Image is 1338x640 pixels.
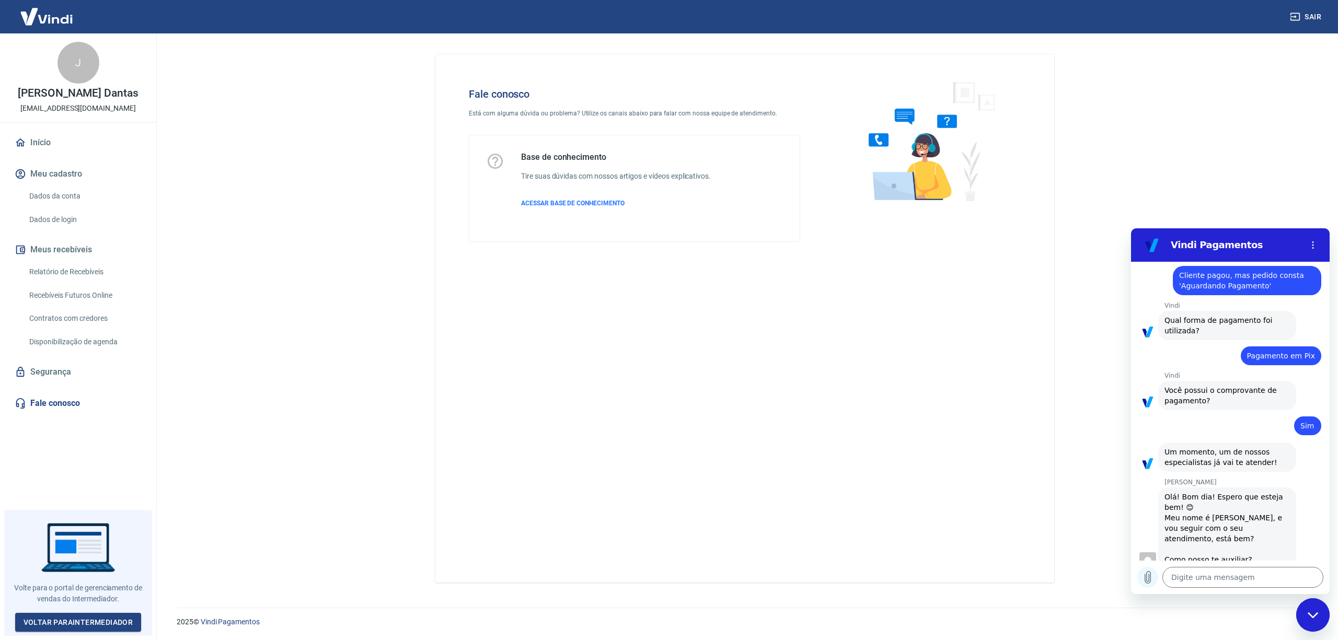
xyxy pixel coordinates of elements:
[848,71,1007,211] img: Fale conosco
[13,131,144,154] a: Início
[469,88,800,100] h4: Fale conosco
[1288,7,1325,27] button: Sair
[25,261,144,283] a: Relatório de Recebíveis
[521,199,711,208] a: ACESSAR BASE DE CONHECIMENTO
[25,185,144,207] a: Dados da conta
[469,109,800,118] p: Está com alguma dúvida ou problema? Utilize os canais abaixo para falar com nossa equipe de atend...
[13,162,144,185] button: Meu cadastro
[13,360,144,383] a: Segurança
[177,616,1313,627] p: 2025 ©
[521,171,711,182] h6: Tire suas dúvidas com nossos artigos e vídeos explicativos.
[25,308,144,329] a: Contratos com credores
[20,103,136,114] p: [EMAIL_ADDRESS][DOMAIN_NAME]
[201,618,260,626] a: Vindi Pagamentos
[13,392,144,415] a: Fale conosco
[521,152,711,162] h5: Base de conhecimento
[25,285,144,306] a: Recebíveis Futuros Online
[1296,598,1330,632] iframe: Botão para abrir a janela de mensagens, conversa em andamento
[13,1,80,32] img: Vindi
[57,42,99,84] div: J
[18,88,139,99] p: [PERSON_NAME] Dantas
[521,200,625,207] span: ACESSAR BASE DE CONHECIMENTO
[13,238,144,261] button: Meus recebíveis
[25,331,144,353] a: Disponibilização de agenda
[1131,228,1330,594] iframe: Janela de mensagens
[25,209,144,230] a: Dados de login
[15,613,142,632] a: Voltar paraIntermediador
